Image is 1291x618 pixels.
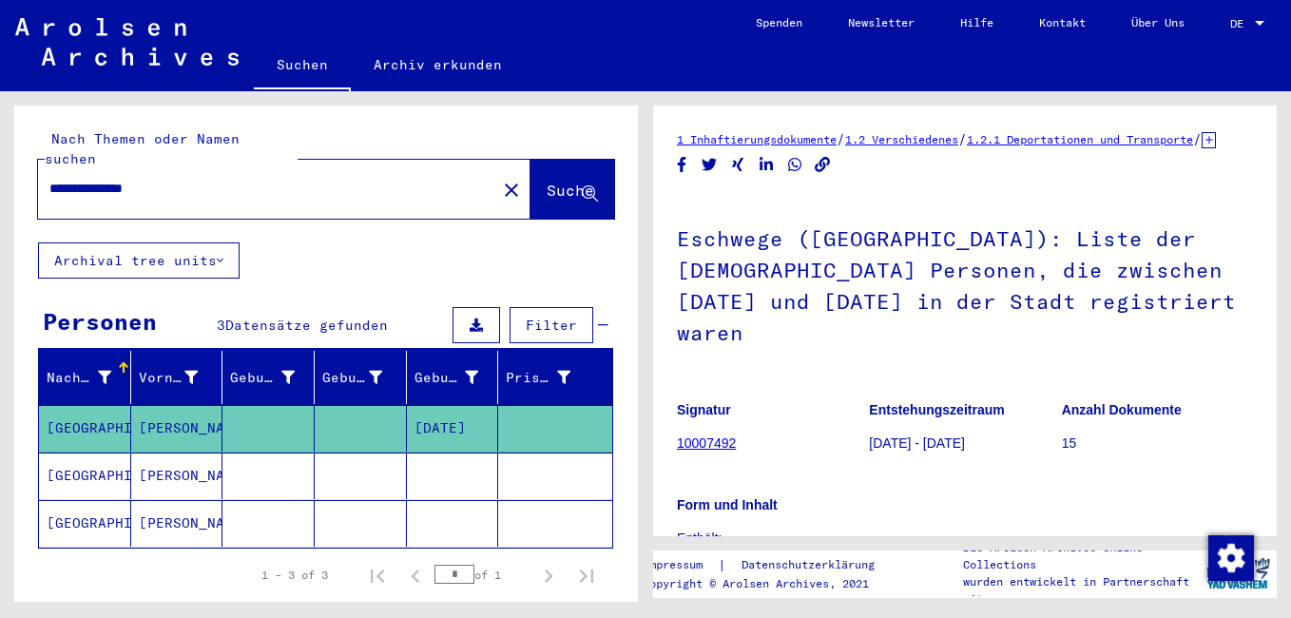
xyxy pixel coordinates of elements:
a: 1.2 Verschiedenes [845,132,958,146]
button: Suche [530,160,614,219]
b: Signatur [677,402,731,417]
mat-label: Nach Themen oder Namen suchen [45,130,240,167]
span: / [958,130,967,147]
a: Datenschutzerklärung [726,555,897,575]
button: Clear [492,170,530,208]
button: Filter [510,307,593,343]
img: Arolsen_neg.svg [15,18,239,66]
b: Form und Inhalt [677,497,778,512]
p: Enthält: Liste der [DEMOGRAPHIC_DATA] Personen, die zwischen [DATE] und [DATE] in [GEOGRAPHIC_DAT... [677,529,1253,608]
b: Anzahl Dokumente [1062,402,1182,417]
div: Nachname [47,362,135,393]
mat-cell: [GEOGRAPHIC_DATA] [39,405,131,452]
button: Share on Xing [728,153,748,177]
p: [DATE] - [DATE] [869,434,1060,454]
div: Vorname [139,368,199,388]
mat-header-cell: Vorname [131,351,223,404]
div: Geburtsdatum [414,362,503,393]
div: | [643,555,897,575]
p: Die Arolsen Archives Online-Collections [963,539,1199,573]
div: Vorname [139,362,222,393]
mat-header-cell: Prisoner # [498,351,612,404]
button: Copy link [813,153,833,177]
img: yv_logo.png [1203,550,1274,597]
mat-cell: [PERSON_NAME] [131,405,223,452]
span: Datensätze gefunden [225,317,388,334]
span: DE [1230,17,1251,30]
mat-header-cell: Geburtsdatum [407,351,499,404]
a: 10007492 [677,435,736,451]
img: Zustimmung ändern [1208,535,1254,581]
mat-header-cell: Geburt‏ [315,351,407,404]
mat-header-cell: Nachname [39,351,131,404]
span: / [1193,130,1202,147]
div: Geburt‏ [322,362,406,393]
a: Suchen [254,42,351,91]
div: Prisoner # [506,362,594,393]
mat-cell: [PERSON_NAME] [131,453,223,499]
a: 1 Inhaftierungsdokumente [677,132,837,146]
div: Geburt‏ [322,368,382,388]
button: Share on Facebook [672,153,692,177]
div: Prisoner # [506,368,570,388]
p: Copyright © Arolsen Archives, 2021 [643,575,897,592]
button: First page [358,556,396,594]
button: Archival tree units [38,242,240,279]
button: Next page [530,556,568,594]
b: Entstehungszeitraum [869,402,1004,417]
span: / [837,130,845,147]
h1: Eschwege ([GEOGRAPHIC_DATA]): Liste der [DEMOGRAPHIC_DATA] Personen, die zwischen [DATE] und [DAT... [677,195,1253,373]
span: Suche [547,181,594,200]
span: 3 [217,317,225,334]
div: Geburtsname [230,368,295,388]
button: Share on Twitter [700,153,720,177]
button: Previous page [396,556,434,594]
p: 15 [1062,434,1253,454]
a: Archiv erkunden [351,42,525,87]
a: Impressum [643,555,718,575]
div: Personen [43,304,157,338]
mat-icon: close [500,179,523,202]
mat-cell: [PERSON_NAME] [131,500,223,547]
button: Share on LinkedIn [757,153,777,177]
mat-cell: [DATE] [407,405,499,452]
mat-header-cell: Geburtsname [222,351,315,404]
mat-cell: [GEOGRAPHIC_DATA] [39,500,131,547]
div: Geburtsname [230,362,318,393]
a: 1.2.1 Deportationen und Transporte [967,132,1193,146]
span: Filter [526,317,577,334]
p: wurden entwickelt in Partnerschaft mit [963,573,1199,608]
button: Share on WhatsApp [785,153,805,177]
div: Geburtsdatum [414,368,479,388]
button: Last page [568,556,606,594]
mat-cell: [GEOGRAPHIC_DATA] [39,453,131,499]
div: Nachname [47,368,111,388]
div: Zustimmung ändern [1207,534,1253,580]
div: 1 – 3 of 3 [261,567,328,584]
div: of 1 [434,566,530,584]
